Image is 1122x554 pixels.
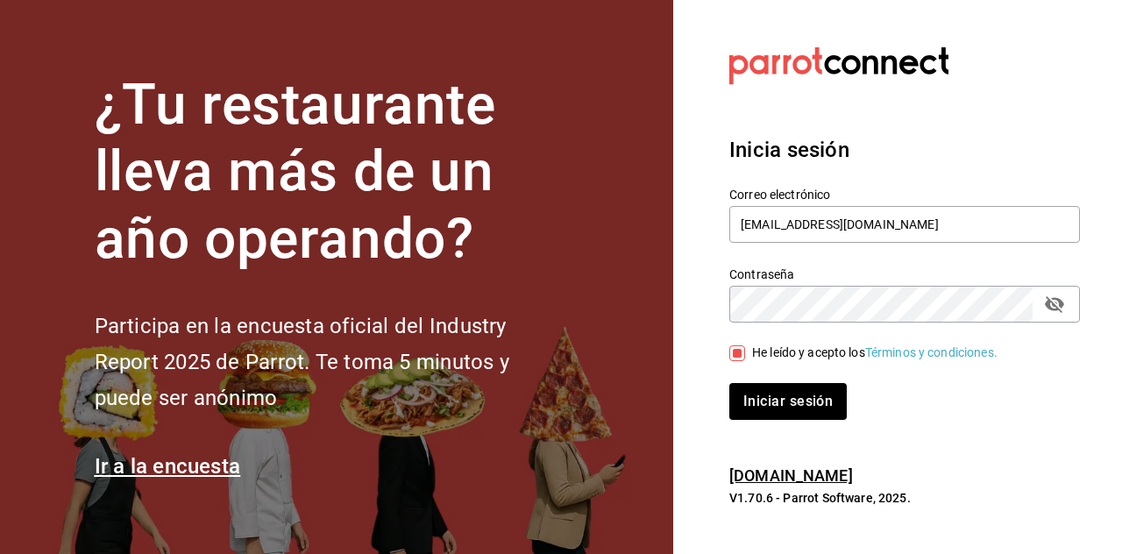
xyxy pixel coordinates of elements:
[1040,289,1069,319] button: passwordField
[752,344,998,362] div: He leído y acepto los
[729,206,1080,243] input: Ingresa tu correo electrónico
[729,134,1080,166] h3: Inicia sesión
[729,489,1080,507] p: V1.70.6 - Parrot Software, 2025.
[95,309,568,415] h2: Participa en la encuesta oficial del Industry Report 2025 de Parrot. Te toma 5 minutos y puede se...
[729,188,1080,200] label: Correo electrónico
[729,466,853,485] a: [DOMAIN_NAME]
[729,267,1080,280] label: Contraseña
[95,454,241,479] a: Ir a la encuesta
[865,345,998,359] a: Términos y condiciones.
[729,383,847,420] button: Iniciar sesión
[95,72,568,273] h1: ¿Tu restaurante lleva más de un año operando?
